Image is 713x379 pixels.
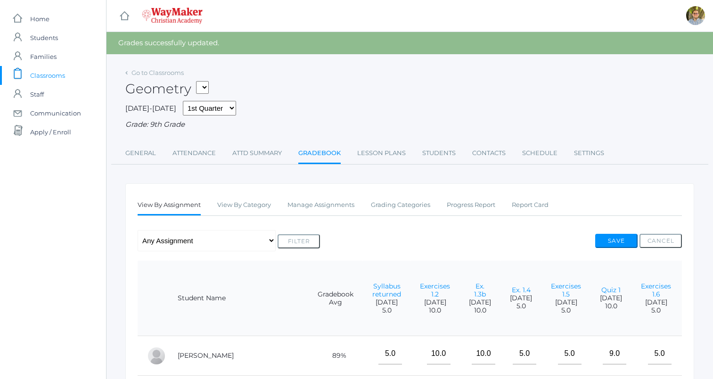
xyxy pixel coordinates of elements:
[472,144,506,163] a: Contacts
[308,336,363,376] td: 89%
[595,234,638,248] button: Save
[178,351,234,360] a: [PERSON_NAME]
[168,261,308,336] th: Student Name
[600,302,622,310] span: 10.0
[308,261,363,336] th: Gradebook Avg
[469,298,491,306] span: [DATE]
[420,298,450,306] span: [DATE]
[551,282,581,298] a: Exercises 1.5
[138,196,201,216] a: View By Assignment
[422,144,456,163] a: Students
[232,144,282,163] a: Attd Summary
[131,69,184,76] a: Go to Classrooms
[474,282,486,298] a: Ex. 1.3b
[30,104,81,123] span: Communication
[641,298,671,306] span: [DATE]
[420,282,450,298] a: Exercises 1.2
[510,294,532,302] span: [DATE]
[372,282,401,298] a: Syllabus returned
[125,144,156,163] a: General
[574,144,604,163] a: Settings
[639,234,682,248] button: Cancel
[469,306,491,314] span: 10.0
[298,144,341,164] a: Gradebook
[217,196,271,214] a: View By Category
[551,306,581,314] span: 5.0
[510,302,532,310] span: 5.0
[512,286,531,294] a: Ex. 1.4
[125,104,176,113] span: [DATE]-[DATE]
[522,144,557,163] a: Schedule
[30,47,57,66] span: Families
[147,346,166,365] div: Reese Carr
[357,144,406,163] a: Lesson Plans
[30,28,58,47] span: Students
[600,294,622,302] span: [DATE]
[641,306,671,314] span: 5.0
[372,298,401,306] span: [DATE]
[420,306,450,314] span: 10.0
[686,6,705,25] div: Kylen Braileanu
[125,119,694,130] div: Grade: 9th Grade
[641,282,671,298] a: Exercises 1.6
[107,32,713,54] div: Grades successfully updated.
[278,234,320,248] button: Filter
[512,196,549,214] a: Report Card
[30,66,65,85] span: Classrooms
[30,85,44,104] span: Staff
[371,196,430,214] a: Grading Categories
[30,123,71,141] span: Apply / Enroll
[551,298,581,306] span: [DATE]
[447,196,495,214] a: Progress Report
[601,286,621,294] a: Quiz 1
[287,196,354,214] a: Manage Assignments
[125,82,209,96] h2: Geometry
[142,8,203,24] img: 4_waymaker-logo-stack-white.png
[30,9,49,28] span: Home
[172,144,216,163] a: Attendance
[372,306,401,314] span: 5.0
